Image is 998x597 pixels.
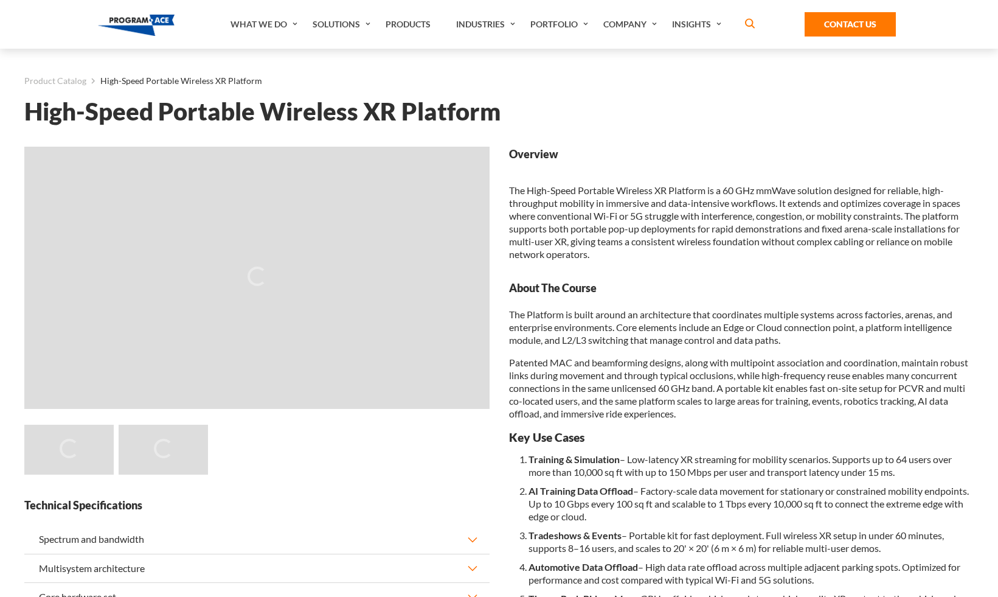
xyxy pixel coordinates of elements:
li: – Low-latency XR streaming for mobility scenarios. Supports up to 64 users over more than 10,000 ... [528,450,974,481]
b: Tradeshows & Events [528,529,622,541]
img: Program-Ace [98,15,175,36]
strong: Technical Specifications [24,498,490,513]
b: AI Training Data Offload [528,485,633,497]
li: – Portable kit for fast deployment. Full wireless XR setup in under 60 minutes, supports 8–16 use... [528,526,974,557]
p: Patented MAC and beamforming designs, along with multipoint association and coordination, maintai... [509,356,974,420]
a: Contact Us [805,12,896,37]
a: Product Catalog [24,73,86,89]
strong: Overview [509,147,974,162]
button: Spectrum and bandwidth [24,525,490,553]
b: Training & Simulation [528,453,620,465]
button: Multisystem architecture [24,554,490,582]
p: The High-Speed Portable Wireless XR Platform is a 60 GHz mmWave solution designed for reliable, h... [509,184,974,260]
p: The Platform is built around an architecture that coordinates multiple systems across factories, ... [509,308,974,346]
h1: High-Speed Portable Wireless XR Platform [24,101,974,122]
li: – High data rate offload across multiple adjacent parking spots. Optimized for performance and co... [528,557,974,589]
strong: About The Course [509,281,974,296]
li: High-Speed Portable Wireless XR Platform [86,73,262,89]
b: Automotive Data Offload [528,561,638,573]
nav: breadcrumb [24,73,974,89]
h3: Key Use Cases [509,430,974,445]
li: – Factory-scale data movement for stationary or constrained mobility endpoints. Up to 10 Gbps eve... [528,481,974,526]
